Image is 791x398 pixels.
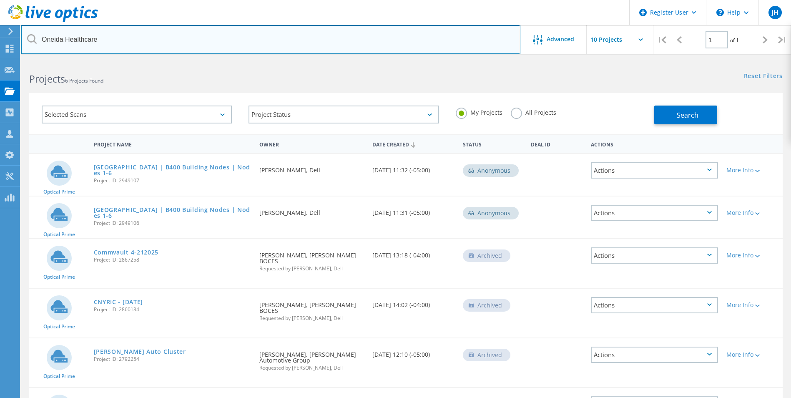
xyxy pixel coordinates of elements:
span: Project ID: 2949107 [94,178,251,183]
div: Anonymous [463,164,519,177]
span: Optical Prime [43,275,75,280]
div: [DATE] 14:02 (-04:00) [368,289,459,316]
span: Requested by [PERSON_NAME], Dell [259,365,364,370]
label: All Projects [511,108,556,116]
div: Actions [591,297,718,313]
a: Commvault 4-212025 [94,249,159,255]
span: 6 Projects Found [65,77,103,84]
span: Search [677,111,698,120]
div: [DATE] 13:18 (-04:00) [368,239,459,267]
a: [GEOGRAPHIC_DATA] | B400 Building Nodes | Nodes 1-6 [94,164,251,176]
span: Project ID: 2860134 [94,307,251,312]
a: Reset Filters [744,73,783,80]
button: Search [654,106,717,124]
label: My Projects [456,108,502,116]
input: Search projects by name, owner, ID, company, etc [21,25,520,54]
div: More Info [726,302,778,308]
div: Actions [591,205,718,221]
span: Requested by [PERSON_NAME], Dell [259,316,364,321]
div: | [774,25,791,55]
span: Project ID: 2792254 [94,357,251,362]
span: Requested by [PERSON_NAME], Dell [259,266,364,271]
div: Selected Scans [42,106,232,123]
div: More Info [726,210,778,216]
div: | [653,25,670,55]
div: Project Name [90,136,256,151]
div: [PERSON_NAME], [PERSON_NAME] BOCES [255,289,368,329]
div: [DATE] 11:31 (-05:00) [368,196,459,224]
div: [PERSON_NAME], Dell [255,154,368,181]
span: Optical Prime [43,189,75,194]
div: Archived [463,299,510,312]
div: [PERSON_NAME], [PERSON_NAME] BOCES [255,239,368,280]
span: Project ID: 2949106 [94,221,251,226]
div: [DATE] 11:32 (-05:00) [368,154,459,181]
div: [DATE] 12:10 (-05:00) [368,338,459,366]
b: Projects [29,72,65,86]
div: [PERSON_NAME], Dell [255,196,368,224]
div: Archived [463,349,510,361]
div: Date Created [368,136,459,152]
a: [GEOGRAPHIC_DATA] | B400 Building Nodes | Nodes 1-6 [94,207,251,219]
div: More Info [726,352,778,358]
a: CNYRIC - [DATE] [94,299,143,305]
svg: \n [716,9,724,16]
div: Owner [255,136,368,151]
span: of 1 [730,37,739,44]
div: Actions [587,136,722,151]
span: JH [771,9,778,16]
div: Actions [591,162,718,179]
span: Optical Prime [43,232,75,237]
div: Actions [591,347,718,363]
div: Archived [463,249,510,262]
a: Live Optics Dashboard [8,18,98,23]
div: Actions [591,247,718,264]
div: Status [459,136,527,151]
div: More Info [726,252,778,258]
div: [PERSON_NAME], [PERSON_NAME] Automotive Group [255,338,368,379]
span: Optical Prime [43,324,75,329]
div: Project Status [249,106,439,123]
span: Project ID: 2867258 [94,257,251,262]
a: [PERSON_NAME] Auto Cluster [94,349,186,355]
div: Deal Id [527,136,587,151]
span: Optical Prime [43,374,75,379]
span: Advanced [547,36,574,42]
div: Anonymous [463,207,519,219]
div: More Info [726,167,778,173]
